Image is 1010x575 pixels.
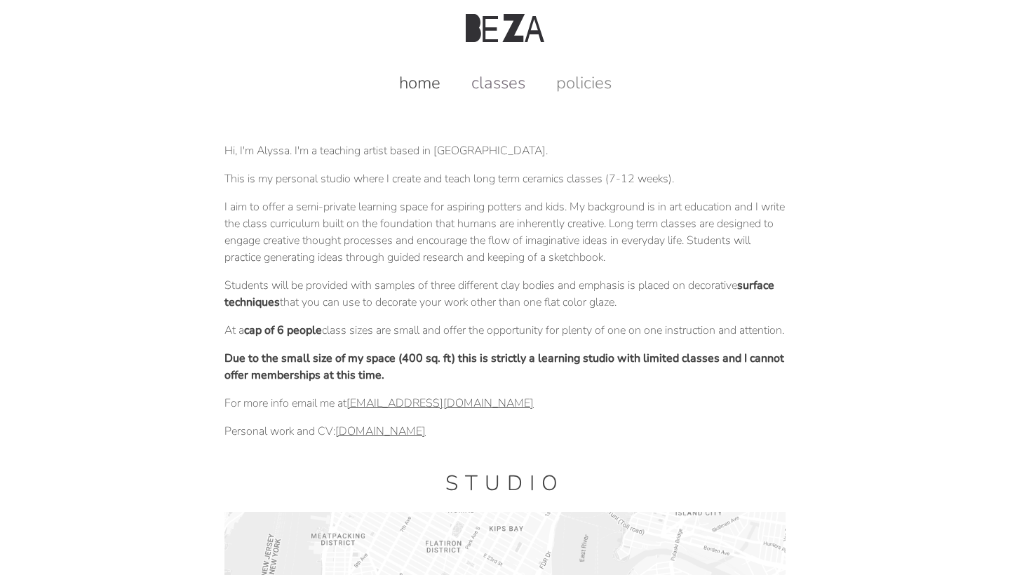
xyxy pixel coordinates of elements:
strong: surface techniques [224,278,774,310]
a: home [385,72,454,94]
p: I aim to offer a semi-private learning space for aspiring potters and kids. My background is in a... [224,198,786,266]
a: [EMAIL_ADDRESS][DOMAIN_NAME] [346,395,534,411]
img: Beza Studio Logo [466,14,544,42]
p: Personal work and CV: [224,423,786,440]
a: classes [457,72,539,94]
p: For more info email me at [224,395,786,412]
h1: Studio [224,469,786,498]
p: At a class sizes are small and offer the opportunity for plenty of one on one instruction and att... [224,322,786,339]
a: policies [542,72,626,94]
a: [DOMAIN_NAME] [335,424,426,439]
p: This is my personal studio where I create and teach long term ceramics classes (7-12 weeks). [224,170,786,187]
p: Hi, I'm Alyssa. I'm a teaching artist based in [GEOGRAPHIC_DATA]. [224,142,786,159]
p: Students will be provided with samples of three different clay bodies and emphasis is placed on d... [224,277,786,311]
strong: Due to the small size of my space (400 sq. ft) this is strictly a learning studio with limited cl... [224,351,784,383]
strong: cap of 6 people [244,323,322,338]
